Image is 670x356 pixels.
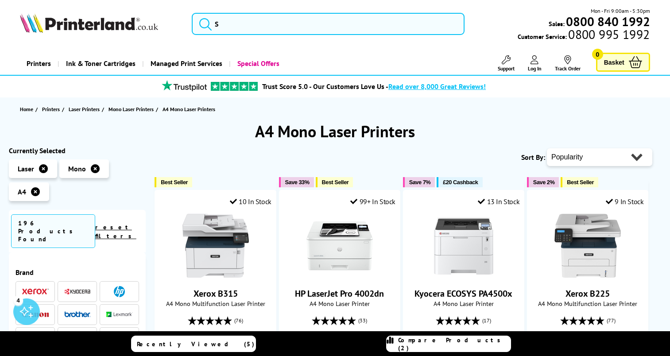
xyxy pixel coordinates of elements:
a: HP LaserJet Pro 4002dn [306,272,373,281]
a: Track Order [555,55,581,72]
a: Home [20,104,35,114]
a: Laser Printers [69,104,102,114]
a: Special Offers [229,52,286,75]
h1: A4 Mono Laser Printers [9,121,661,142]
button: Save 2% [527,177,559,187]
span: Mono Laser Printers [108,104,154,114]
span: Best Seller [322,179,349,186]
a: Basket 0 [596,53,650,72]
b: 0800 840 1992 [566,13,650,30]
span: Read over 8,000 Great Reviews! [388,82,486,91]
div: 9 In Stock [606,197,644,206]
img: Kyocera [64,288,91,295]
a: Xerox B225 [565,288,610,299]
span: Basket [604,56,624,68]
div: 4 [13,295,23,305]
a: Kyocera ECOSYS PA4500x [414,288,512,299]
a: Recently Viewed (5) [131,336,256,352]
button: £20 Cashback [437,177,482,187]
span: Brand [15,268,139,277]
img: Xerox B315 [182,213,249,279]
a: Printerland Logo [20,13,181,35]
a: Trust Score 5.0 - Our Customers Love Us -Read over 8,000 Great Reviews! [262,82,486,91]
span: 0 [592,49,603,60]
div: 99+ In Stock [350,197,395,206]
a: Compare Products (2) [386,336,511,352]
span: Mon - Fri 9:00am - 5:30pm [591,7,650,15]
a: Printers [20,52,58,75]
a: Kyocera [64,286,91,297]
img: Lexmark [106,312,133,317]
button: Save 33% [279,177,314,187]
button: Best Seller [561,177,598,187]
button: Save 7% [403,177,435,187]
img: Xerox [22,288,49,294]
img: Brother [64,311,91,317]
span: Sort By: [521,153,545,162]
a: Xerox B315 [182,272,249,281]
img: Printerland Logo [20,13,158,33]
div: 13 In Stock [478,197,519,206]
input: S [192,13,465,35]
a: reset filters [95,223,136,240]
a: Ink & Toner Cartridges [58,52,142,75]
a: Mono Laser Printers [108,104,156,114]
a: Xerox [22,286,49,297]
button: Best Seller [155,177,192,187]
span: Ink & Toner Cartridges [66,52,136,75]
img: Kyocera ECOSYS PA4500x [430,213,497,279]
span: Save 2% [533,179,554,186]
a: Printers [42,104,62,114]
a: Xerox B315 [194,288,238,299]
img: HP LaserJet Pro 4002dn [306,213,373,279]
div: 10 In Stock [230,197,271,206]
span: A4 Mono Multifunction Laser Printer [159,299,271,308]
span: (76) [234,312,243,329]
span: £20 Cashback [443,179,478,186]
span: A4 [18,187,26,196]
a: Brother [64,309,91,320]
button: Best Seller [316,177,353,187]
span: (33) [358,312,367,329]
span: Laser Printers [69,104,100,114]
span: Save 33% [285,179,310,186]
div: Currently Selected [9,146,146,155]
img: HP [114,286,125,297]
a: 0800 840 1992 [565,17,650,26]
span: Recently Viewed (5) [137,340,255,348]
span: A4 Mono Laser Printer [284,299,395,308]
span: (77) [607,312,616,329]
img: trustpilot rating [158,80,211,91]
span: A4 Mono Laser Printer [408,299,519,308]
a: Support [498,55,515,72]
span: Log In [528,65,542,72]
span: Best Seller [161,179,188,186]
span: 0800 995 1992 [567,30,650,39]
img: trustpilot rating [211,82,258,91]
span: Sales: [549,19,565,28]
span: Mono [68,164,86,173]
a: Log In [528,55,542,72]
span: (17) [482,312,491,329]
img: Xerox B225 [554,213,621,279]
a: Xerox B225 [554,272,621,281]
a: Kyocera ECOSYS PA4500x [430,272,497,281]
span: A4 Mono Multifunction Laser Printer [532,299,643,308]
span: Support [498,65,515,72]
span: Printers [42,104,60,114]
span: Laser [18,164,34,173]
span: 196 Products Found [11,214,95,248]
a: Managed Print Services [142,52,229,75]
span: Save 7% [409,179,430,186]
a: HP [106,286,133,297]
span: Best Seller [567,179,594,186]
span: Customer Service: [518,30,650,41]
a: HP LaserJet Pro 4002dn [295,288,384,299]
span: A4 Mono Laser Printers [163,106,215,112]
span: Compare Products (2) [398,336,511,352]
a: Lexmark [106,309,133,320]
